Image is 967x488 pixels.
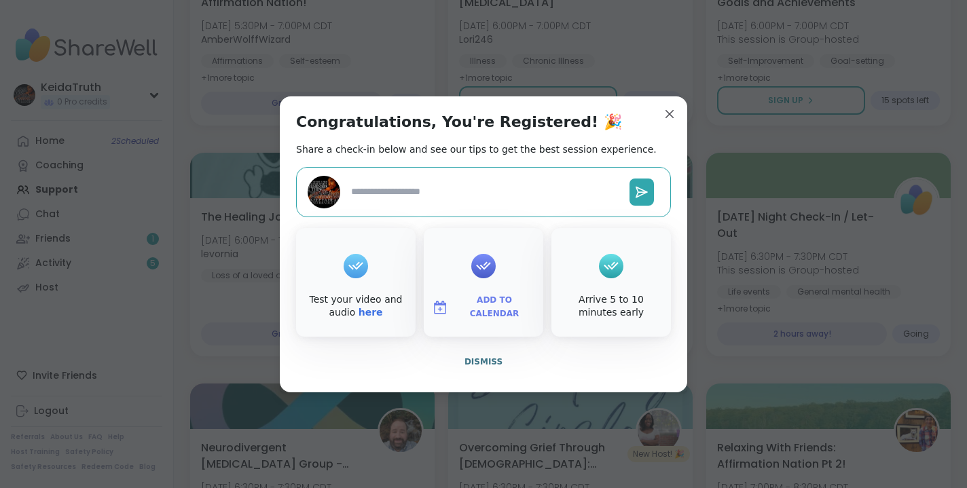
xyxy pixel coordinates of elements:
[296,348,671,376] button: Dismiss
[296,143,657,156] h2: Share a check-in below and see our tips to get the best session experience.
[554,293,668,320] div: Arrive 5 to 10 minutes early
[426,293,541,322] button: Add to Calendar
[308,176,340,208] img: KeidaTruth
[454,294,535,320] span: Add to Calendar
[299,293,413,320] div: Test your video and audio
[464,357,503,367] span: Dismiss
[359,307,383,318] a: here
[432,299,448,316] img: ShareWell Logomark
[296,113,622,132] h1: Congratulations, You're Registered! 🎉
